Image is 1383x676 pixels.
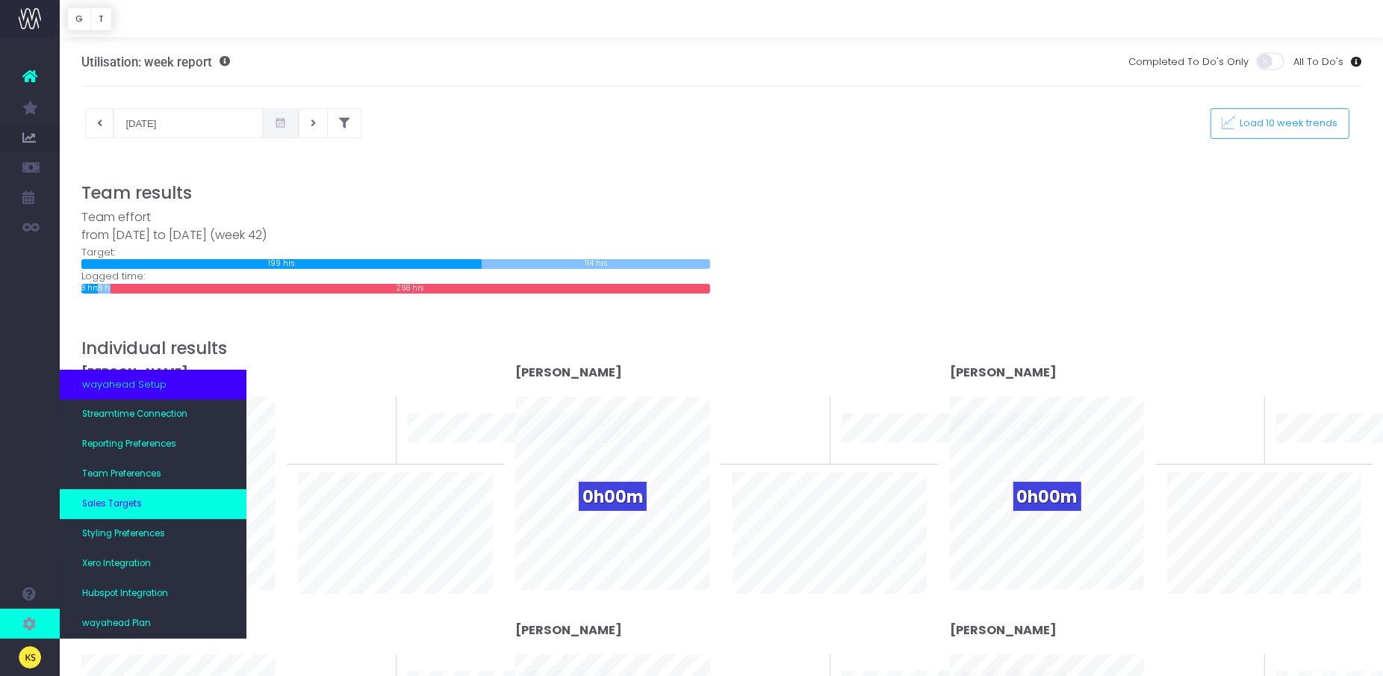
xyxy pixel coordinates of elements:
[19,646,41,669] img: images/default_profile_image.png
[82,527,165,541] span: Styling Preferences
[60,489,246,519] a: Sales Targets
[1276,447,1343,462] span: 10 week trend
[60,549,246,579] a: Xero Integration
[60,430,246,459] a: Reporting Preferences
[81,284,98,294] div: 8 hrs
[60,609,246,639] a: wayahead Plan
[82,408,187,421] span: Streamtime Connection
[67,7,91,31] button: G
[950,364,1057,381] strong: [PERSON_NAME]
[111,284,710,294] div: 298 hrs
[90,7,112,31] button: T
[842,447,909,462] span: 10 week trend
[81,364,188,381] strong: [PERSON_NAME]
[81,338,1362,359] h3: Individual results
[82,617,151,630] span: wayahead Plan
[60,459,246,489] a: Team Preferences
[60,579,246,609] a: Hubspot Integration
[733,411,794,426] span: To last week
[81,259,482,269] div: 199 hrs
[82,377,167,392] span: wayahead Setup
[794,397,818,421] span: 0%
[82,438,176,451] span: Reporting Preferences
[82,587,168,601] span: Hubspot Integration
[60,519,246,549] a: Styling Preferences
[298,411,359,426] span: To last week
[579,482,647,511] span: 0h00m
[1167,411,1228,426] span: To last week
[70,208,721,294] div: Target: Logged time:
[1210,108,1349,139] button: Load 10 week trends
[67,7,112,31] div: Vertical button group
[950,621,1057,639] strong: [PERSON_NAME]
[82,557,151,571] span: Xero Integration
[515,364,622,381] strong: [PERSON_NAME]
[1293,55,1343,69] span: All To Do's
[408,447,475,462] span: 10 week trend
[482,259,710,269] div: 114 hrs
[1235,117,1338,130] span: Load 10 week trends
[81,183,1362,203] h3: Team results
[82,497,142,511] span: Sales Targets
[515,621,622,639] strong: [PERSON_NAME]
[81,55,230,69] h3: Utilisation: week report
[1128,55,1249,69] span: Completed To Do's Only
[98,284,111,294] div: 6 hrs
[1013,482,1081,511] span: 0h00m
[1228,397,1253,421] span: 0%
[82,468,161,481] span: Team Preferences
[360,397,385,421] span: 0%
[60,400,246,430] a: Streamtime Connection
[81,208,710,245] div: Team effort from [DATE] to [DATE] (week 42)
